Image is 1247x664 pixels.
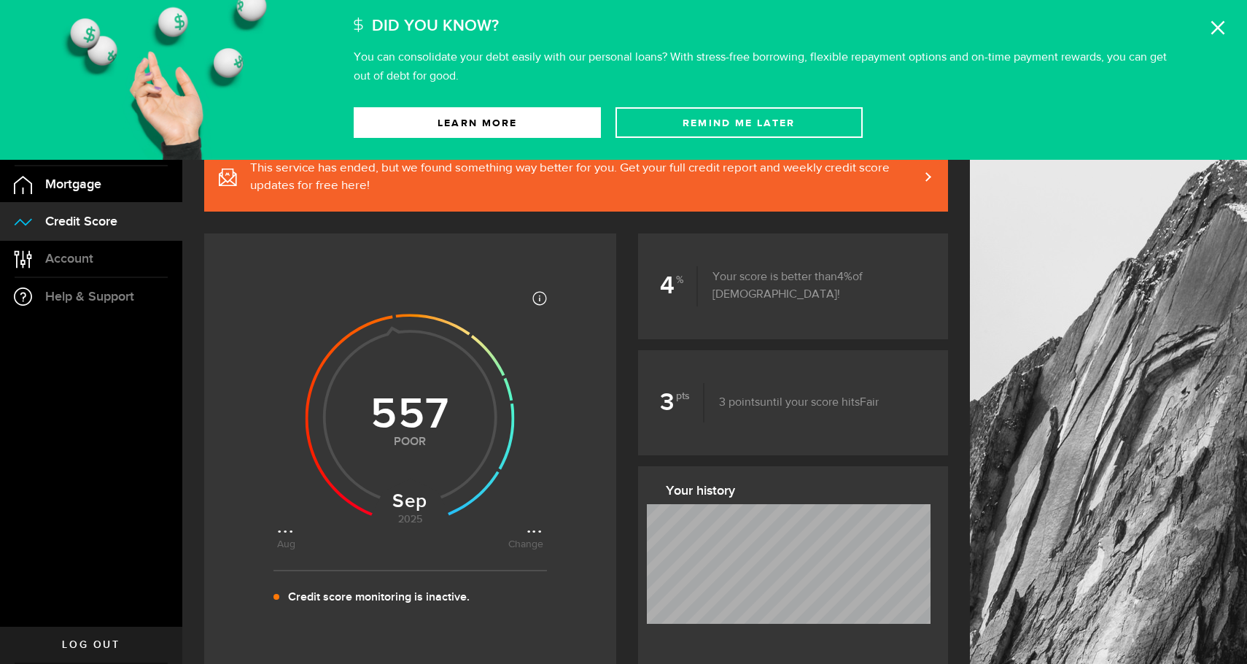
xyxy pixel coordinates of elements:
[666,479,931,503] h3: Your history
[860,397,879,409] span: Fair
[204,142,948,212] a: This service has ended, but we found something way better for you. Get your full credit report an...
[12,6,55,50] button: Open LiveChat chat widget
[354,107,601,138] a: Learn More
[250,160,919,195] span: This service has ended, but we found something way better for you. Get your full credit report an...
[45,178,101,191] span: Mortgage
[704,394,879,412] p: until your score hits
[288,589,470,606] p: Credit score monitoring is inactive.
[660,383,704,422] b: 3
[660,266,698,306] b: 4
[45,290,134,304] span: Help & Support
[354,52,1167,82] p: You can consolidate your debt easily with our personal loans? With stress-free borrowing, flexibl...
[719,397,760,409] span: 3 points
[372,11,499,42] h2: Did You Know?
[45,252,93,266] span: Account
[615,107,863,138] button: Remind Me later
[62,640,120,650] span: Log out
[45,215,117,228] span: Credit Score
[837,271,852,283] span: 4
[698,269,926,304] p: Your score is better than of [DEMOGRAPHIC_DATA]!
